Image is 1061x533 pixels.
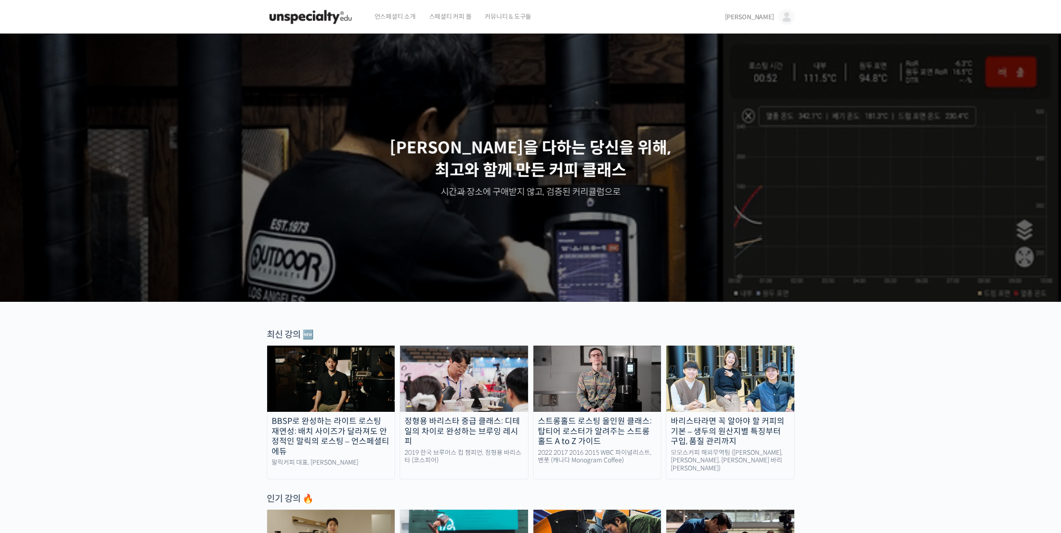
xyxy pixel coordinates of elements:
img: advanced-brewing_course-thumbnail.jpeg [400,346,528,412]
img: momos_course-thumbnail.jpg [666,346,794,412]
a: 스트롱홀드 로스팅 올인원 클래스: 탑티어 로스터가 알려주는 스트롱홀드 A to Z 가이드 2022 2017 2016 2015 WBC 파이널리스트, 벤풋 (캐나다 Monogra... [533,345,662,479]
p: 시간과 장소에 구애받지 않고, 검증된 커리큘럼으로 [9,186,1052,199]
div: 인기 강의 🔥 [267,493,795,505]
img: malic-roasting-class_course-thumbnail.jpg [267,346,395,412]
div: 2022 2017 2016 2015 WBC 파이널리스트, 벤풋 (캐나다 Monogram Coffee) [533,449,661,465]
p: [PERSON_NAME]을 다하는 당신을 위해, 최고와 함께 만든 커피 클래스 [9,137,1052,182]
div: 바리스타라면 꼭 알아야 할 커피의 기본 – 생두의 원산지별 특징부터 구입, 품질 관리까지 [666,416,794,447]
div: 최신 강의 🆕 [267,329,795,341]
div: 2019 한국 브루어스 컵 챔피언, 정형용 바리스타 (코스피어) [400,449,528,465]
div: 말릭커피 대표, [PERSON_NAME] [267,459,395,467]
a: 정형용 바리스타 중급 클래스: 디테일의 차이로 완성하는 브루잉 레시피 2019 한국 브루어스 컵 챔피언, 정형용 바리스타 (코스피어) [400,345,528,479]
img: stronghold-roasting_course-thumbnail.jpg [533,346,661,412]
a: BBSP로 완성하는 라이트 로스팅 재연성: 배치 사이즈가 달라져도 안정적인 말릭의 로스팅 – 언스페셜티 에듀 말릭커피 대표, [PERSON_NAME] [267,345,396,479]
div: BBSP로 완성하는 라이트 로스팅 재연성: 배치 사이즈가 달라져도 안정적인 말릭의 로스팅 – 언스페셜티 에듀 [267,416,395,457]
a: 바리스타라면 꼭 알아야 할 커피의 기본 – 생두의 원산지별 특징부터 구입, 품질 관리까지 모모스커피 해외무역팀 ([PERSON_NAME], [PERSON_NAME], [PER... [666,345,795,479]
div: 정형용 바리스타 중급 클래스: 디테일의 차이로 완성하는 브루잉 레시피 [400,416,528,447]
div: 스트롱홀드 로스팅 올인원 클래스: 탑티어 로스터가 알려주는 스트롱홀드 A to Z 가이드 [533,416,661,447]
div: 모모스커피 해외무역팀 ([PERSON_NAME], [PERSON_NAME], [PERSON_NAME] 바리[PERSON_NAME]) [666,449,794,473]
span: [PERSON_NAME] [725,13,774,21]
